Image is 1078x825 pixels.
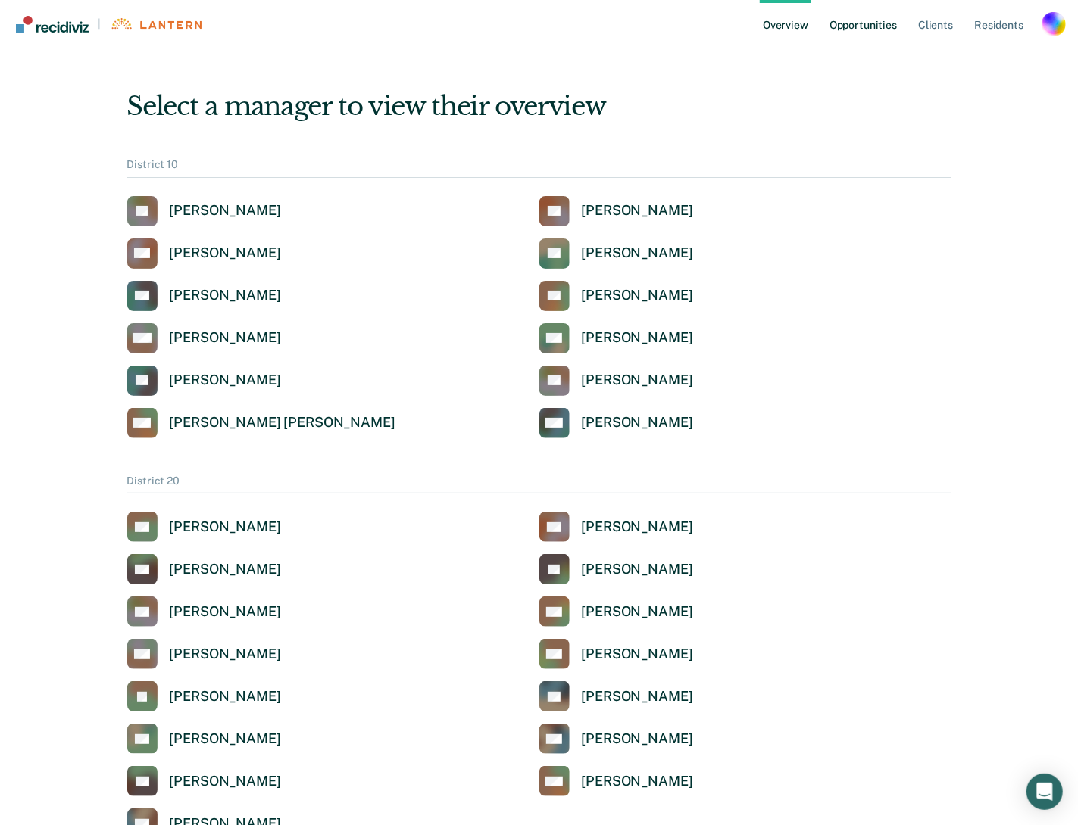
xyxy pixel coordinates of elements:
div: [PERSON_NAME] [170,244,281,262]
a: [PERSON_NAME] [539,238,693,269]
a: [PERSON_NAME] [539,596,693,627]
div: [PERSON_NAME] [170,688,281,705]
a: [PERSON_NAME] [127,366,281,396]
div: [PERSON_NAME] [170,329,281,347]
div: [PERSON_NAME] [582,646,693,663]
a: [PERSON_NAME] [539,323,693,353]
a: [PERSON_NAME] [127,238,281,269]
div: [PERSON_NAME] [582,202,693,219]
div: [PERSON_NAME] [170,372,281,389]
div: [PERSON_NAME] [170,202,281,219]
a: [PERSON_NAME] [127,596,281,627]
div: [PERSON_NAME] [170,518,281,536]
a: [PERSON_NAME] [127,639,281,669]
a: [PERSON_NAME] [PERSON_NAME] [127,408,395,438]
img: Recidiviz [16,16,89,33]
div: [PERSON_NAME] [PERSON_NAME] [170,414,395,431]
div: [PERSON_NAME] [582,287,693,304]
a: [PERSON_NAME] [127,512,281,542]
div: [PERSON_NAME] [582,688,693,705]
a: [PERSON_NAME] [539,639,693,669]
a: [PERSON_NAME] [127,323,281,353]
a: [PERSON_NAME] [539,366,693,396]
div: District 10 [127,158,951,178]
a: [PERSON_NAME] [127,281,281,311]
div: [PERSON_NAME] [582,518,693,536]
div: [PERSON_NAME] [170,773,281,790]
a: [PERSON_NAME] [539,724,693,754]
a: [PERSON_NAME] [539,512,693,542]
a: [PERSON_NAME] [127,681,281,711]
a: [PERSON_NAME] [539,196,693,226]
div: [PERSON_NAME] [582,329,693,347]
a: [PERSON_NAME] [127,554,281,584]
div: [PERSON_NAME] [582,603,693,621]
div: [PERSON_NAME] [170,287,281,304]
div: Open Intercom Messenger [1026,774,1063,810]
div: [PERSON_NAME] [170,646,281,663]
a: [PERSON_NAME] [127,196,281,226]
span: | [89,17,110,30]
a: [PERSON_NAME] [539,408,693,438]
img: Lantern [110,18,202,30]
a: [PERSON_NAME] [539,281,693,311]
div: [PERSON_NAME] [582,730,693,748]
a: [PERSON_NAME] [127,766,281,796]
div: [PERSON_NAME] [582,773,693,790]
a: [PERSON_NAME] [539,766,693,796]
div: [PERSON_NAME] [582,561,693,578]
div: District 20 [127,475,951,494]
button: Profile dropdown button [1042,12,1066,36]
a: [PERSON_NAME] [127,724,281,754]
div: [PERSON_NAME] [582,414,693,431]
a: [PERSON_NAME] [539,554,693,584]
a: [PERSON_NAME] [539,681,693,711]
div: [PERSON_NAME] [170,603,281,621]
div: [PERSON_NAME] [582,372,693,389]
div: [PERSON_NAME] [582,244,693,262]
div: [PERSON_NAME] [170,730,281,748]
div: [PERSON_NAME] [170,561,281,578]
div: Select a manager to view their overview [127,91,951,122]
